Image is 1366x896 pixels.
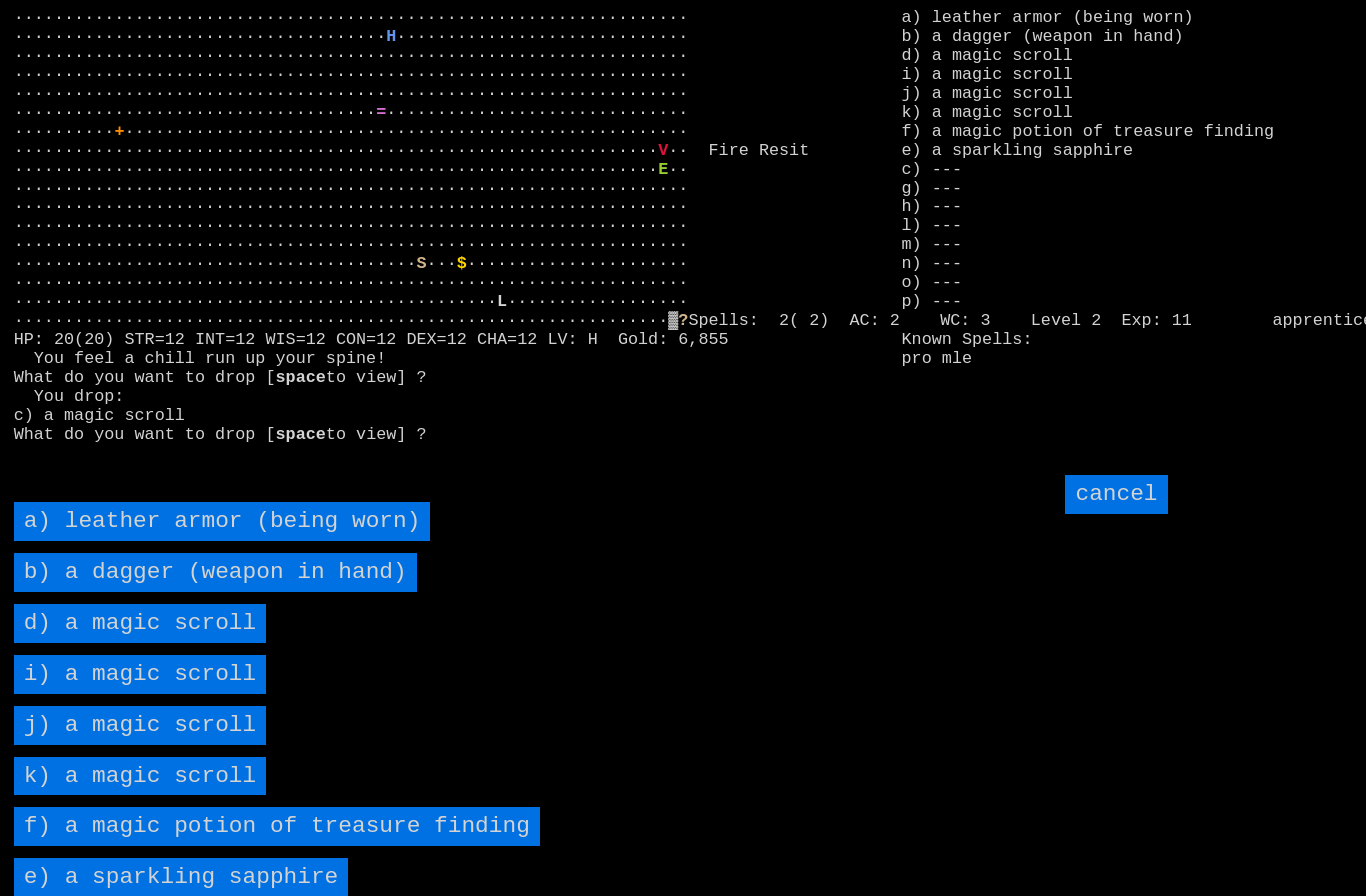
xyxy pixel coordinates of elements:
[497,292,507,311] font: L
[457,254,467,273] font: $
[276,368,326,387] b: space
[376,103,386,122] font: =
[114,122,124,141] font: +
[416,254,426,273] font: S
[276,425,326,444] b: space
[14,706,267,745] input: j) a magic scroll
[14,757,267,796] input: k) a magic scroll
[386,27,396,46] font: H
[14,807,540,846] input: f) a magic potion of treasure finding
[14,655,267,694] input: i) a magic scroll
[658,141,668,160] font: V
[14,9,875,457] larn: ··································································· ·····························...
[1065,475,1167,514] input: cancel
[678,311,688,330] font: ?
[14,553,417,592] input: b) a dagger (weapon in hand)
[14,502,431,541] input: a) leather armor (being worn)
[902,9,1353,278] stats: a) leather armor (being worn) b) a dagger (weapon in hand) d) a magic scroll i) a magic scroll j)...
[658,160,668,179] font: E
[14,604,267,643] input: d) a magic scroll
